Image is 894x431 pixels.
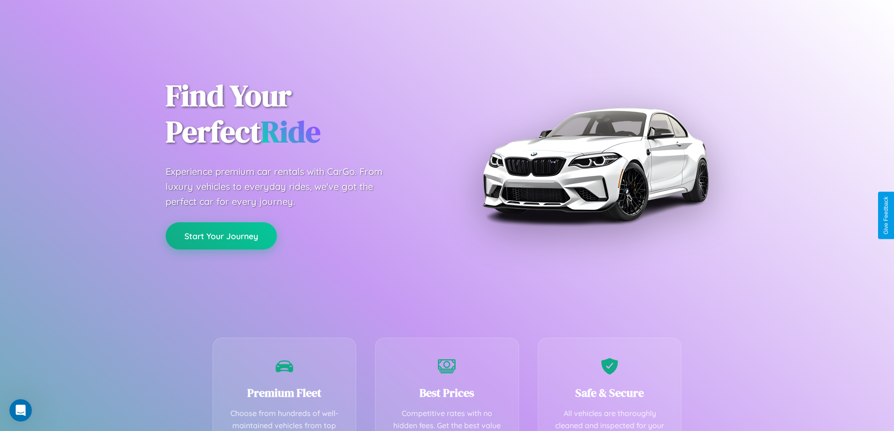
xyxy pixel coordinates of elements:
h3: Safe & Secure [552,385,667,401]
p: Experience premium car rentals with CarGo. From luxury vehicles to everyday rides, we've got the ... [166,164,400,209]
h3: Best Prices [390,385,504,401]
h1: Find Your Perfect [166,78,433,150]
button: Start Your Journey [166,222,277,250]
span: Ride [261,111,321,152]
h3: Premium Fleet [227,385,342,401]
img: Premium BMW car rental vehicle [478,47,712,281]
div: Give Feedback [883,197,889,234]
iframe: Intercom live chat [9,399,32,422]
